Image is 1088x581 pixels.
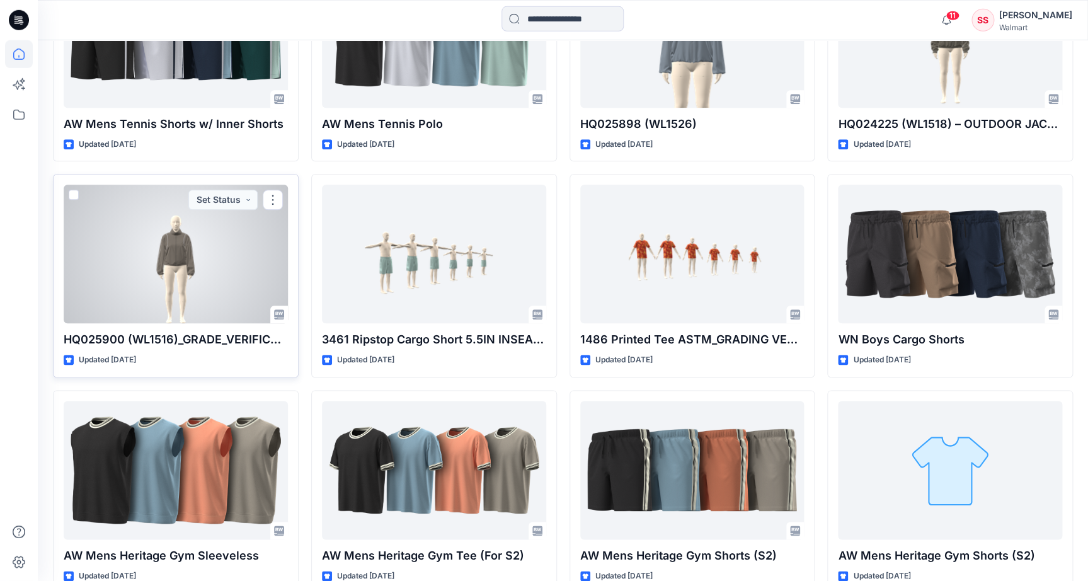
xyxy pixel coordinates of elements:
[999,8,1072,23] div: [PERSON_NAME]
[853,138,910,151] p: Updated [DATE]
[322,185,546,323] a: 3461 Ripstop Cargo Short 5.5IN INSEAM_(LY) ASTM_GRADING VERIFICATION
[64,547,288,565] p: AW Mens Heritage Gym Sleeveless
[322,547,546,565] p: AW Mens Heritage Gym Tee (For S2)
[971,9,994,32] div: SS
[580,331,805,348] p: 1486 Printed Tee ASTM_GRADING VERIFICATION
[838,547,1062,565] p: AW Mens Heritage Gym Shorts (S2)
[79,138,136,151] p: Updated [DATE]
[838,185,1062,323] a: WN Boys Cargo Shorts
[595,354,653,367] p: Updated [DATE]
[322,331,546,348] p: 3461 Ripstop Cargo Short 5.5IN INSEAM_(LY) ASTM_GRADING VERIFICATION
[595,138,653,151] p: Updated [DATE]
[64,185,288,323] a: HQ025900 (WL1516)_GRADE_VERIFICATION
[946,11,959,21] span: 11
[64,115,288,133] p: AW Mens Tennis Shorts w/ Inner Shorts
[64,401,288,539] a: AW Mens Heritage Gym Sleeveless
[64,331,288,348] p: HQ025900 (WL1516)_GRADE_VERIFICATION
[999,23,1072,32] div: Walmart
[322,401,546,539] a: AW Mens Heritage Gym Tee (For S2)
[853,354,910,367] p: Updated [DATE]
[838,401,1062,539] a: AW Mens Heritage Gym Shorts (S2)
[838,115,1062,133] p: HQ024225 (WL1518) – OUTDOOR JACKET_GRADE VERIFICATION
[322,115,546,133] p: AW Mens Tennis Polo
[337,138,394,151] p: Updated [DATE]
[337,354,394,367] p: Updated [DATE]
[838,331,1062,348] p: WN Boys Cargo Shorts
[79,354,136,367] p: Updated [DATE]
[580,115,805,133] p: HQ025898 (WL1526)
[580,185,805,323] a: 1486 Printed Tee ASTM_GRADING VERIFICATION
[580,547,805,565] p: AW Mens Heritage Gym Shorts (S2)
[580,401,805,539] a: AW Mens Heritage Gym Shorts (S2)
